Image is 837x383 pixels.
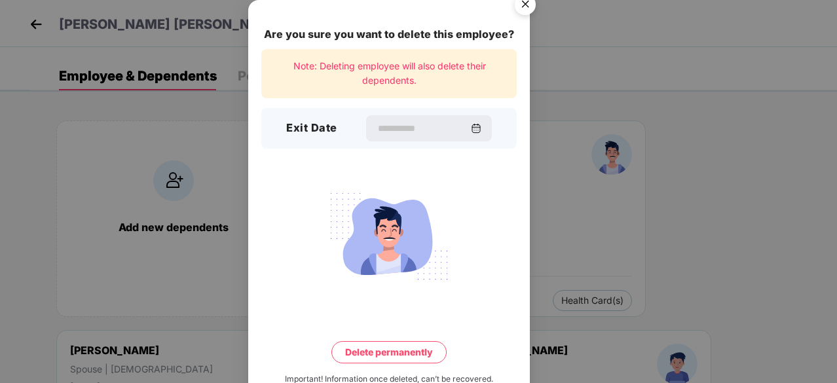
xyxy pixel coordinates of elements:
h3: Exit Date [286,120,337,137]
img: svg+xml;base64,PHN2ZyB4bWxucz0iaHR0cDovL3d3dy53My5vcmcvMjAwMC9zdmciIHdpZHRoPSIyMjQiIGhlaWdodD0iMT... [316,185,462,287]
button: Delete permanently [331,341,447,363]
div: Note: Deleting employee will also delete their dependents. [261,49,517,98]
img: svg+xml;base64,PHN2ZyBpZD0iQ2FsZW5kYXItMzJ4MzIiIHhtbG5zPSJodHRwOi8vd3d3LnczLm9yZy8yMDAwL3N2ZyIgd2... [471,123,481,134]
div: Are you sure you want to delete this employee? [261,26,517,43]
